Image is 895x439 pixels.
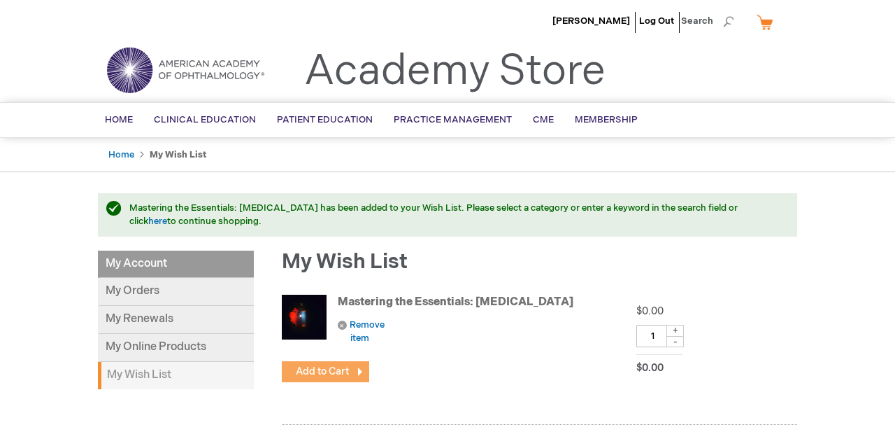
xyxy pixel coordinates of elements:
[282,289,327,345] img: Mastering the Essentials: Uveitis
[639,15,674,27] a: Log Out
[552,15,630,27] a: [PERSON_NAME]
[304,46,606,97] a: Academy Store
[150,149,206,160] strong: My Wish List
[282,249,408,274] span: My Wish List
[98,306,254,334] a: My Renewals
[666,336,684,347] div: -
[277,114,373,125] span: Patient Education
[108,149,134,160] a: Home
[282,295,327,344] a: Mastering the Essentials: Uveitis
[98,362,254,389] strong: My Wish List
[98,278,254,306] a: My Orders
[296,365,349,377] span: Add to Cart
[98,334,254,362] a: My Online Products
[681,7,734,35] span: Search
[148,216,167,227] a: here
[575,114,638,125] span: Membership
[338,295,573,309] a: Mastering the Essentials: [MEDICAL_DATA]
[666,325,684,337] div: +
[129,202,783,228] div: Mastering the Essentials: [MEDICAL_DATA] has been added to your Wish List. Please select a catego...
[394,114,512,125] span: Practice Management
[533,114,554,125] span: CME
[282,361,369,382] button: Add to Cart
[105,114,133,125] span: Home
[154,114,256,125] span: Clinical Education
[636,305,664,317] span: $0.00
